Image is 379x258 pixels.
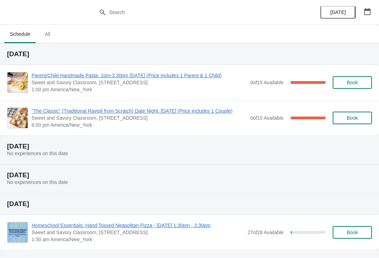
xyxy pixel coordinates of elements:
h2: [DATE] [7,143,372,150]
span: Parent/Child Handmade Pasta: 1pm-3:30pm [DATE] (Price includes 1 Parent & 1 Child) [32,72,247,79]
span: "The Classic" (Traditional Ravioli from Scratch) Date Night: [DATE] (Price includes 1 Couple) [32,107,247,114]
span: Sweet and Savory Classroom, [STREET_ADDRESS] [32,229,244,236]
button: Book [333,76,372,89]
span: 6:00 pm America/New_York [32,121,247,128]
span: 1:00 pm America/New_York [32,86,247,93]
button: Book [333,112,372,124]
span: 0 of 15 Available [250,115,284,121]
button: Book [333,226,372,239]
span: No experiences on this date [7,179,68,185]
span: All [39,28,56,40]
button: [DATE] [320,6,355,19]
span: Book [347,230,358,235]
h2: [DATE] [7,172,372,179]
span: Sweet and Savory Classroom, [STREET_ADDRESS] [32,79,247,86]
span: Homeschool Essentials: Hand Tossed Neapolitan Pizza - [DATE] 1:30pm - 3:30pm [32,222,244,229]
span: No experiences on this date [7,151,68,156]
span: [DATE] [330,9,346,15]
span: 0 of 15 Available [250,80,284,85]
span: Schedule [4,28,36,40]
img: Homeschool Essentials: Hand Tossed Neapolitan Pizza - Tuesday, August 26th 1:30pm - 3:30pm | Swee... [7,222,28,243]
img: "The Classic" (Traditional Ravioli from Scratch) Date Night: Saturday, August 23rd (Price include... [7,108,28,128]
h2: [DATE] [7,51,372,58]
span: Book [347,80,358,85]
span: Sweet and Savory Classroom, [STREET_ADDRESS] [32,114,247,121]
span: Book [347,115,358,121]
h2: [DATE] [7,200,372,207]
input: Search [109,6,284,19]
img: Parent/Child Handmade Pasta: 1pm-3:30pm Saturday, August 23rd (Price includes 1 Parent & 1 Child)... [7,72,28,93]
span: 27 of 28 Available [247,230,284,235]
span: 1:30 am America/New_York [32,236,244,243]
